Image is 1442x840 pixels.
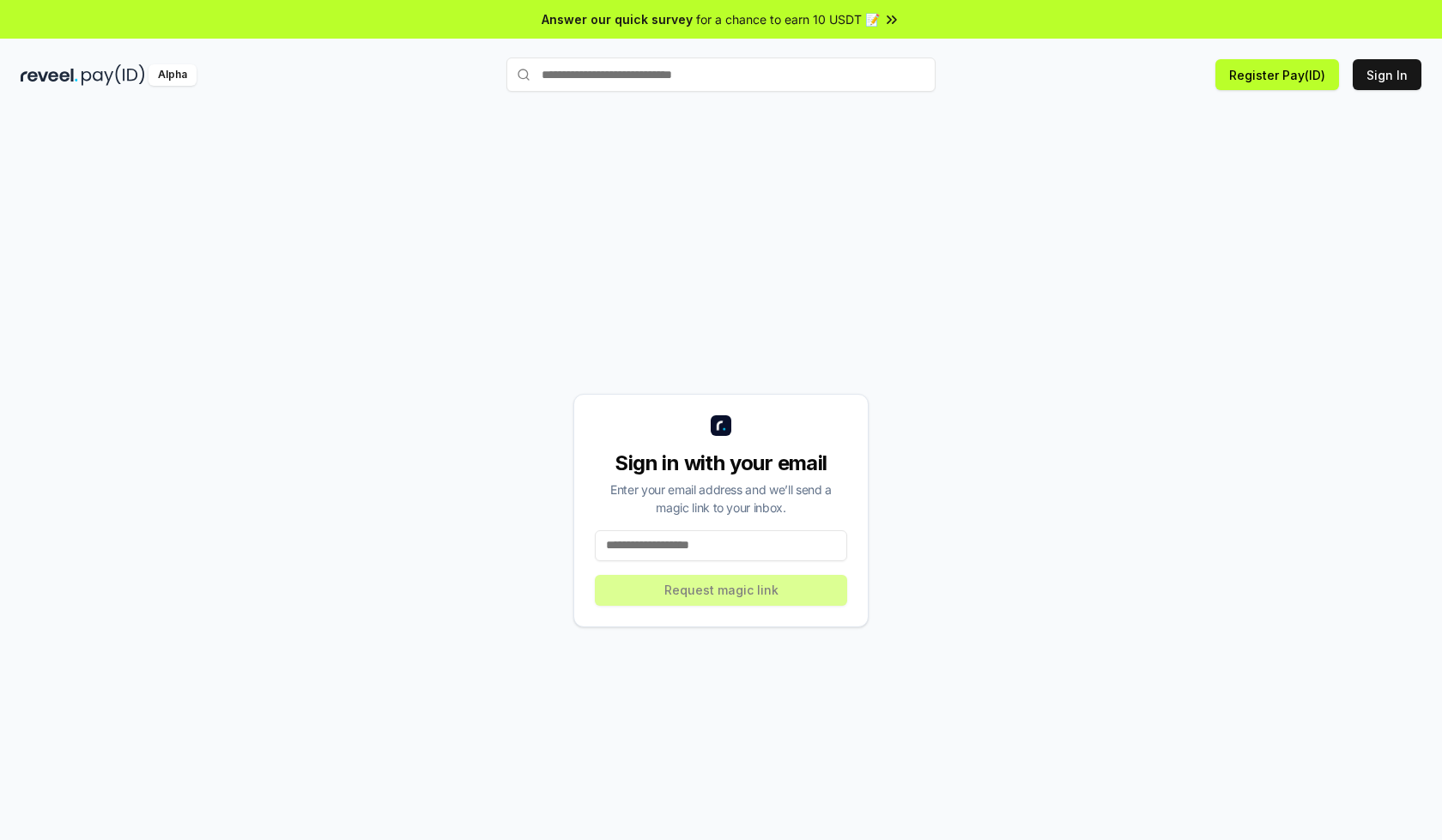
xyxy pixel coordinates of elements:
span: Answer our quick survey [542,10,693,28]
img: pay_id [82,64,145,86]
span: for a chance to earn 10 USDT 📝 [696,10,880,28]
button: Register Pay(ID) [1215,59,1339,90]
img: logo_small [711,415,731,436]
img: reveel_dark [21,64,78,86]
div: Enter your email address and we’ll send a magic link to your inbox. [595,480,847,517]
div: Sign in with your email [595,450,847,477]
button: Sign In [1353,59,1421,90]
div: Alpha [148,64,197,86]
